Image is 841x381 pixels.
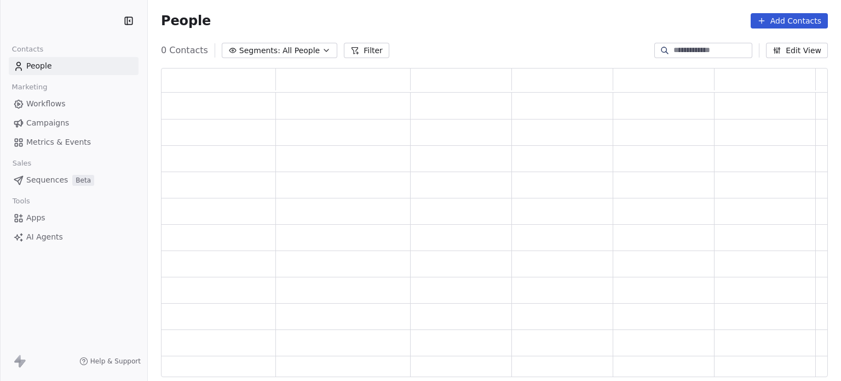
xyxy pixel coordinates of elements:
span: All People [283,45,320,56]
span: People [161,13,211,29]
span: Metrics & Events [26,137,91,148]
span: Marketing [7,79,52,95]
button: Filter [344,43,389,58]
a: SequencesBeta [9,171,139,189]
span: Segments: [239,45,280,56]
button: Edit View [766,43,828,58]
a: Metrics & Events [9,133,139,151]
a: Workflows [9,95,139,113]
span: AI Agents [26,231,63,243]
a: People [9,57,139,75]
span: People [26,60,52,72]
button: Add Contacts [751,13,828,29]
span: 0 Contacts [161,44,208,57]
a: AI Agents [9,228,139,246]
span: Contacts [7,41,48,58]
span: Beta [72,175,94,186]
a: Campaigns [9,114,139,132]
span: Sequences [26,174,68,186]
span: Apps [26,212,45,224]
span: Workflows [26,98,66,110]
span: Campaigns [26,117,69,129]
span: Tools [8,193,34,209]
a: Apps [9,209,139,227]
span: Help & Support [90,357,141,366]
span: Sales [8,155,36,172]
a: Help & Support [79,357,141,366]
